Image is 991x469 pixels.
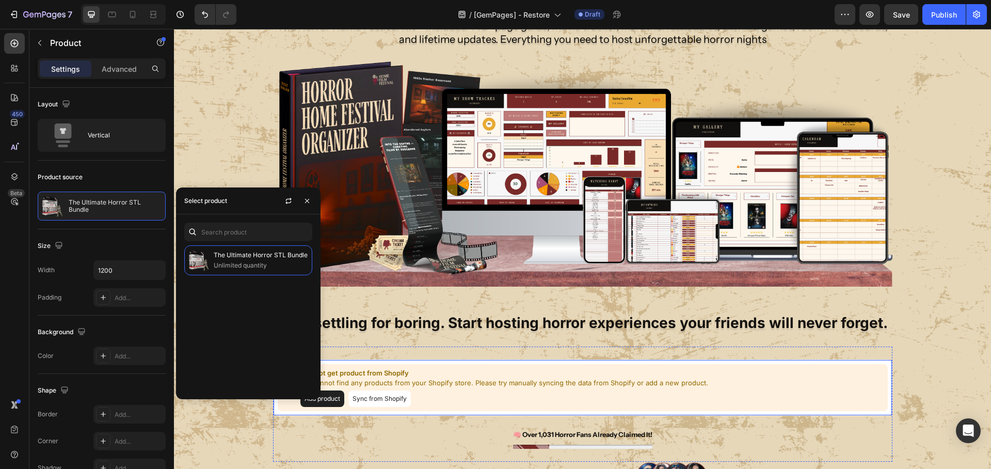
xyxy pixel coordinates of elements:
p: The Ultimate Horror STL Bundle [69,199,161,213]
input: Auto [94,261,165,279]
img: gempages_578284956682289680-6e73bbdb-8678-44f6-8d36-bde1edb73edf.png [285,433,533,459]
div: Width [38,265,55,275]
span: Save [893,10,910,19]
div: Layout [38,98,72,112]
p: Settings [51,64,80,74]
span: Draft [585,10,600,19]
p: 🧠 Over 1,031 Horror Fans Already Claimed It! [339,400,478,412]
button: Add product [126,362,170,378]
p: Advanced [102,64,137,74]
div: Border [38,410,58,419]
button: Publish [922,4,966,25]
p: 7 [68,8,72,21]
div: Product source [38,173,83,182]
div: Beta [8,189,25,197]
div: Add... [115,293,163,303]
div: Vertical [88,123,151,147]
p: The Ultimate Horror STL Bundle [214,250,308,260]
div: Size [38,239,65,253]
button: 7 [4,4,77,25]
div: Undo/Redo [195,4,236,25]
button: Sync from Shopify [174,362,237,378]
img: gempages_578284956682289680-125c6e2f-f3eb-477d-aa1f-1b8594b3b14a.png [99,31,718,258]
div: Padding [38,293,61,302]
div: 450 [10,110,25,118]
div: Open Intercom Messenger [956,418,981,443]
img: collections [189,250,210,271]
input: Search in Settings & Advanced [184,223,312,241]
p: We cannot find any products from your Shopify store. Please try manually syncing the data from Sh... [126,349,534,359]
span: / [469,9,472,20]
div: Corner [38,436,58,446]
p: Product [50,37,138,49]
p: Unlimited quantity [214,260,308,271]
div: Add... [115,352,163,361]
img: product feature img [42,196,63,216]
div: Product [102,320,129,330]
span: Stop settling for boring. Start hosting horror experiences your friends will never forget. [104,285,714,303]
button: Save [884,4,918,25]
div: Color [38,351,54,361]
p: Can not get product from Shopify [126,339,534,350]
div: Shape [38,384,71,398]
div: Add... [115,437,163,446]
span: [GemPages] - Restore [474,9,550,20]
div: Background [38,325,88,339]
iframe: Design area [174,29,991,469]
div: Add... [115,410,163,419]
div: Select product [184,196,227,206]
div: Publish [931,9,957,20]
